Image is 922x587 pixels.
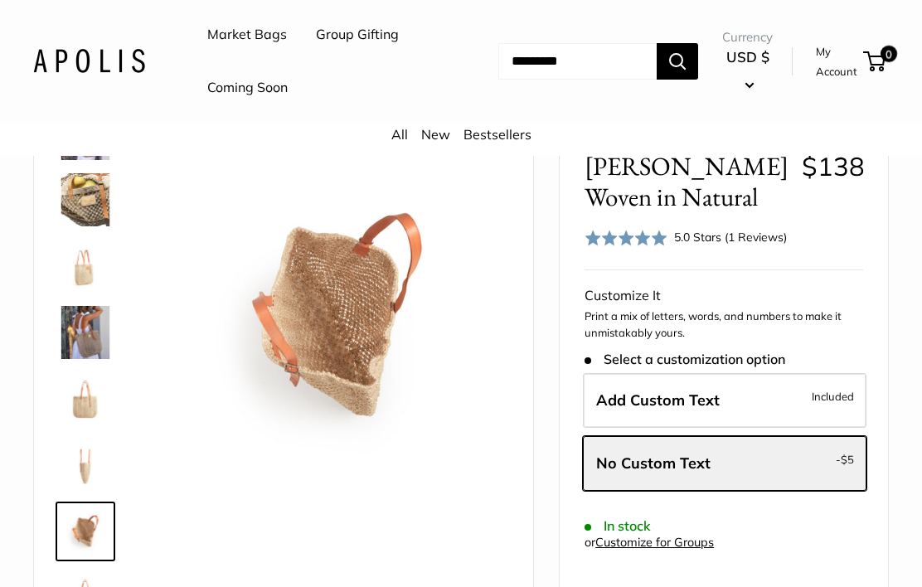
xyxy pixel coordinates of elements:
[56,435,115,495] a: Mercado Woven in Natural
[722,26,773,49] span: Currency
[722,44,773,97] button: USD $
[585,518,650,534] span: In stock
[841,453,854,466] span: $5
[881,46,897,62] span: 0
[59,372,112,425] img: Mercado Woven in Natural
[585,284,863,308] div: Customize It
[59,240,112,293] img: Mercado Woven in Natural
[836,449,854,469] span: -
[596,391,720,410] span: Add Custom Text
[391,126,408,143] a: All
[421,126,450,143] a: New
[657,43,698,80] button: Search
[59,173,112,226] img: Mercado Woven in Natural
[207,22,287,47] a: Market Bags
[583,373,866,428] label: Add Custom Text
[726,48,769,65] span: USD $
[595,535,714,550] a: Customize for Groups
[585,151,789,212] span: [PERSON_NAME] Woven in Natural
[498,43,657,80] input: Search...
[59,505,112,558] img: Mercado Woven in Natural
[674,228,787,246] div: 5.0 Stars (1 Reviews)
[167,147,508,488] img: Mercado Woven in Natural
[585,531,714,554] div: or
[56,236,115,296] a: Mercado Woven in Natural
[812,386,854,406] span: Included
[816,41,857,82] a: My Account
[802,150,865,182] span: $138
[596,454,711,473] span: No Custom Text
[56,502,115,561] a: Mercado Woven in Natural
[316,22,399,47] a: Group Gifting
[56,369,115,429] a: Mercado Woven in Natural
[56,303,115,362] a: Mercado Woven in Natural
[865,51,886,71] a: 0
[207,75,288,100] a: Coming Soon
[13,524,177,574] iframe: Sign Up via Text for Offers
[56,170,115,230] a: Mercado Woven in Natural
[585,308,863,341] p: Print a mix of letters, words, and numbers to make it unmistakably yours.
[59,306,112,359] img: Mercado Woven in Natural
[463,126,531,143] a: Bestsellers
[33,49,145,73] img: Apolis
[583,436,866,491] label: Leave Blank
[585,352,784,367] span: Select a customization option
[59,439,112,492] img: Mercado Woven in Natural
[585,226,787,250] div: 5.0 Stars (1 Reviews)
